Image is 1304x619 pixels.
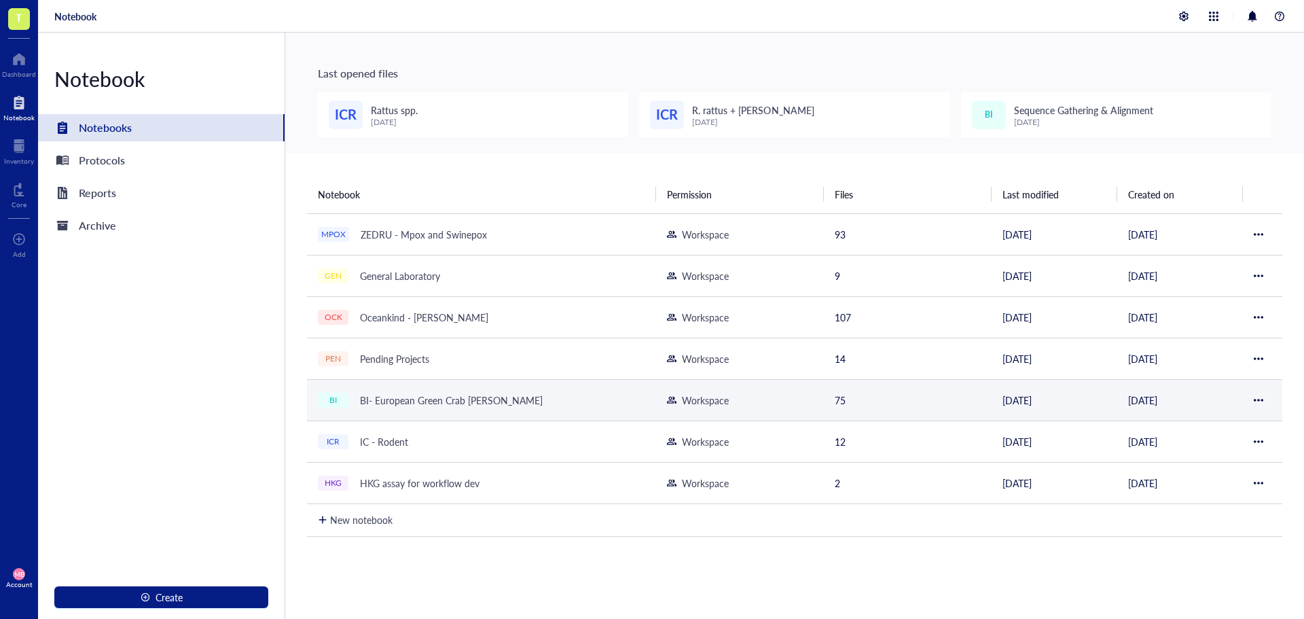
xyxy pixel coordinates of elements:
td: [DATE] [1117,213,1243,255]
div: Add [13,250,26,258]
th: Files [824,175,992,213]
a: Core [12,179,26,209]
td: 107 [824,296,992,338]
div: Notebook [3,113,35,122]
td: 12 [824,421,992,462]
div: HKG assay for workflow dev [354,474,486,493]
td: [DATE] [992,296,1117,338]
div: [DATE] [1014,118,1153,127]
div: [DATE] [371,118,418,127]
td: 2 [824,462,992,503]
div: Inventory [4,157,34,165]
div: Pending Projects [354,349,435,368]
td: [DATE] [992,213,1117,255]
td: [DATE] [992,338,1117,379]
td: [DATE] [1117,421,1243,462]
a: Archive [38,212,285,239]
div: Reports [79,183,116,202]
td: 9 [824,255,992,296]
td: [DATE] [1117,338,1243,379]
div: [DATE] [692,118,814,127]
td: 75 [824,379,992,421]
a: Notebook [3,92,35,122]
span: R. rattus + [PERSON_NAME] [692,103,814,117]
span: ICR [656,104,678,125]
div: Workspace [682,434,729,449]
div: General Laboratory [354,266,446,285]
div: Workspace [682,310,729,325]
span: MB [14,570,24,578]
div: New notebook [330,512,393,527]
td: [DATE] [1117,379,1243,421]
span: ICR [335,104,357,125]
div: Notebooks [79,118,132,137]
th: Created on [1117,175,1243,213]
a: Protocols [38,147,285,174]
button: Create [54,586,268,608]
a: Reports [38,179,285,207]
td: 14 [824,338,992,379]
div: Workspace [682,476,729,491]
td: [DATE] [1117,462,1243,503]
span: T [16,9,22,26]
th: Permission [656,175,824,213]
div: Last opened files [318,65,1271,82]
a: Dashboard [2,48,36,78]
td: [DATE] [1117,255,1243,296]
div: Workspace [682,393,729,408]
div: Workspace [682,227,729,242]
a: Inventory [4,135,34,165]
div: Oceankind - [PERSON_NAME] [354,308,494,327]
div: BI- European Green Crab [PERSON_NAME] [354,391,549,410]
span: Sequence Gathering & Alignment [1014,103,1153,117]
div: Archive [79,216,116,235]
td: [DATE] [1117,296,1243,338]
span: Create [156,592,183,603]
a: Notebooks [38,114,285,141]
td: [DATE] [992,421,1117,462]
td: [DATE] [992,379,1117,421]
div: Workspace [682,351,729,366]
div: Core [12,200,26,209]
span: BI [985,109,993,122]
div: Protocols [79,151,125,170]
div: ZEDRU - Mpox and Swinepox [355,225,493,244]
div: Workspace [682,268,729,283]
div: Notebook [38,65,285,92]
div: Dashboard [2,70,36,78]
th: Notebook [307,175,656,213]
div: IC - Rodent [354,432,414,451]
a: Notebook [54,10,96,22]
td: [DATE] [992,255,1117,296]
td: [DATE] [992,462,1117,503]
th: Last modified [992,175,1117,213]
span: Rattus spp. [371,103,418,117]
td: 93 [824,213,992,255]
div: Account [6,580,33,588]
